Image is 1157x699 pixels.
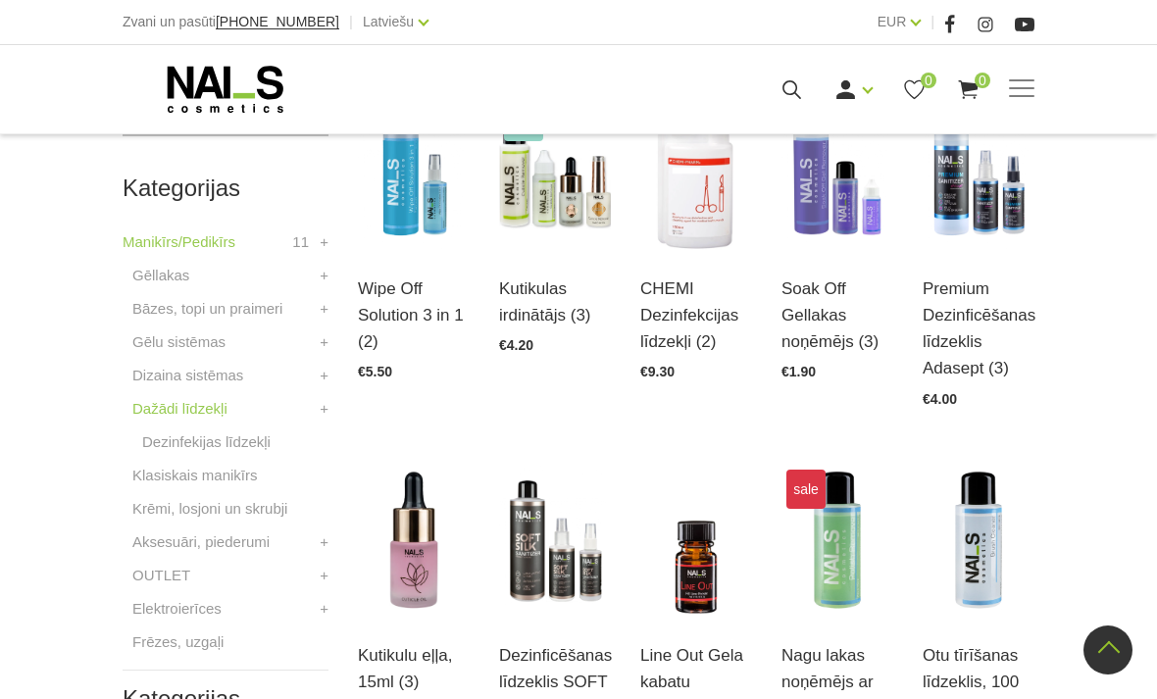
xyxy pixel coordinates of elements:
span: €9.30 [640,364,675,379]
a: Soak Off Gellakas noņēmējs (3) [781,275,893,356]
a: Gēlu sistēmas [132,330,226,354]
a: Bāzes, topi un praimeri [132,297,282,321]
a: + [320,597,328,621]
a: Latviešu [363,10,414,33]
img: Līdzeklis “trīs vienā“ - paredzēts dabīgā naga attaukošanai un dehidrācijai, gela un gellaku lipī... [358,97,470,251]
span: 0 [975,73,990,88]
span: €1.90 [781,364,816,379]
a: EUR [878,10,907,33]
img: Universāls līdzeklis “kabatu pēdu” likvidēšanai. Iekļūst zem paceltā gela vai akrila un rada tā c... [640,465,752,619]
a: Krēmi, losjoni un skrubji [132,497,287,521]
a: 0 [956,77,981,102]
img: SOFT SILK SANITIZER FORASEPT STRONG Paredzēts profesionālai lietošanai: roku un virsmu dezinfekci... [499,465,611,619]
span: €5.50 [358,364,392,379]
a: Frēzes, uzgaļi [132,630,224,654]
a: OUTLET [132,564,190,587]
a: + [320,330,328,354]
a: Kutikulu eļļa, 15ml (3) [358,642,470,695]
a: + [320,364,328,387]
a: 0 [902,77,927,102]
a: Dizaina sistēmas [132,364,243,387]
a: Kutikulas irdinātājs (3) [499,275,611,328]
h2: Kategorijas [123,175,328,201]
a: + [320,564,328,587]
span: | [349,10,353,34]
a: Manikīrs/Pedikīrs [123,230,235,254]
div: Zvani un pasūti [123,10,339,34]
span: €4.00 [923,391,957,407]
a: Dezinfekijas līdzekļi [142,430,271,454]
a: + [320,230,328,254]
span: 0 [921,73,936,88]
span: [PHONE_NUMBER] [216,14,339,29]
a: + [320,264,328,287]
a: + [320,297,328,321]
span: | [931,10,934,34]
img: Profesionāls šķīdums gellakas un citu “soak off” produktu ātrai noņemšanai.Nesausina rokas.Tilpum... [781,97,893,251]
img: Pielietošanas sfēra profesionālai lietošanai: Medicīnisks līdzeklis paredzēts roku un virsmu dezi... [923,97,1034,251]
img: STERISEPT INSTRU 1L (SPORICĪDS)Sporicīds instrumentu dezinfekcijas un mazgāšanas līdzeklis invent... [640,97,752,251]
img: Saudzīgs un efektīvs nagu lakas noņēmējs bez acetona.Tilpums:100 ml., 500 ml... [781,465,893,619]
a: Klasiskais manikīrs [132,464,258,487]
a: [PHONE_NUMBER] [216,15,339,29]
a: Gēllakas [132,264,189,287]
a: + [320,397,328,421]
span: sale [786,470,826,509]
img: Īpaši saudzīgs līdzeklis otu tīrīšanai, kas ātri atbrīvo otas no akrila krāsām, gēla un gēllakāmT... [923,465,1034,619]
a: Premium Dezinficēšanas līdzeklis Adasept (3) [923,275,1034,382]
img: Mitrinoša, mīkstinoša un aromātiska kutikulas eļļa. Bagāta ar nepieciešamo omega-3, 6 un 9, kā ar... [358,465,470,619]
span: €4.20 [499,337,533,353]
a: + [320,530,328,554]
a: Aksesuāri, piederumi [132,530,270,554]
img: Līdzeklis kutikulas mīkstināšanai un irdināšanai vien pāris sekunžu laikā. Ideāli piemērots kutik... [499,97,611,251]
a: Elektroierīces [132,597,222,621]
a: Wipe Off Solution 3 in 1 (2) [358,275,470,356]
a: CHEMI Dezinfekcijas līdzekļi (2) [640,275,752,356]
a: Dažādi līdzekļi [132,397,227,421]
span: 11 [292,230,309,254]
